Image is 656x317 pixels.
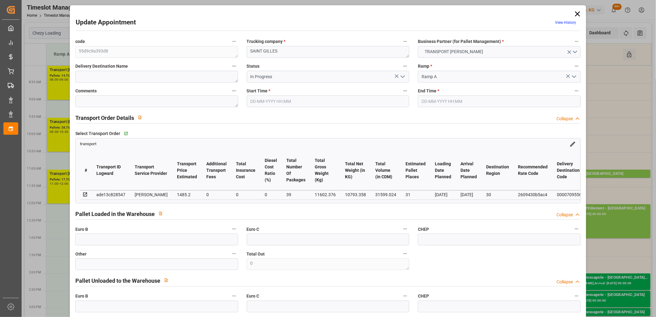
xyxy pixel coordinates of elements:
th: Transport ID Logward [92,150,130,190]
h2: Pallet Unloaded to the Warehouse [75,277,160,285]
span: Business Partner (for Pallet Management) [418,38,504,45]
h2: Pallet Loaded in the Warehouse [75,210,155,218]
button: End Time * [573,87,581,95]
h2: Transport Order Details [75,114,134,122]
textarea: SAINT GILLES [247,46,410,58]
th: Arrival Date Planned [456,150,481,190]
div: 30 [486,191,509,198]
div: [PERSON_NAME] [135,191,168,198]
th: Transport Service Provider [130,150,172,190]
th: Total Gross Weight (Kg) [310,150,340,190]
div: Collapse [557,116,573,122]
button: Comments [230,87,238,95]
div: Collapse [557,212,573,218]
button: open menu [398,72,407,82]
button: CHEP [573,225,581,233]
span: Trucking company [247,38,286,45]
span: Select Transport Order [75,130,120,137]
div: 0000709556 [557,191,582,198]
th: Destination Region [481,150,514,190]
button: CHEP [573,292,581,300]
a: View History [555,20,576,25]
div: ade13c828547 [96,191,125,198]
th: Additional Transport Fees [202,150,231,190]
a: transport [80,141,96,146]
span: Total Out [247,251,265,257]
th: Total Insurance Cost [231,150,260,190]
div: 0 [206,191,227,198]
span: Euro C [247,226,259,233]
div: 0 [236,191,255,198]
button: View description [134,112,146,123]
button: Status [401,62,409,70]
th: Total Volume (in CDM) [371,150,401,190]
th: Loading Date Planned [430,150,456,190]
button: Business Partner (for Pallet Management) * [573,37,581,45]
textarea: 0 [247,258,410,270]
input: Type to search/select [418,71,581,82]
button: Total Out [401,250,409,258]
th: Recommended Rate Code [514,150,553,190]
span: CHEP [418,226,429,233]
span: code [75,38,85,45]
th: Transport Price Estimated [172,150,202,190]
th: # [80,150,92,190]
span: Euro C [247,293,259,299]
button: open menu [418,46,581,58]
span: Status [247,63,260,70]
button: Delivery Destination Name [230,62,238,70]
div: 2609430b5ac4 [518,191,548,198]
span: TRANSPORT [PERSON_NAME] [422,49,486,55]
th: Delivery Destination Code [553,150,587,190]
th: Estimated Pallet Places [401,150,430,190]
button: Trucking company * [401,37,409,45]
button: Euro B [230,225,238,233]
div: 10793.358 [345,191,366,198]
input: DD-MM-YYYY HH:MM [418,95,581,107]
div: 0 [265,191,277,198]
th: Total Number Of Packages [282,150,310,190]
th: Diesel Cost Ratio (%) [260,150,282,190]
span: Euro B [75,226,88,233]
div: [DATE] [460,191,477,198]
button: View description [160,274,172,286]
button: Ramp * [573,62,581,70]
button: code [230,37,238,45]
span: End Time [418,88,439,94]
div: 39 [286,191,305,198]
div: [DATE] [435,191,451,198]
span: Delivery Destination Name [75,63,128,70]
button: Other [230,250,238,258]
button: Euro C [401,292,409,300]
div: 31 [406,191,426,198]
div: Collapse [557,279,573,285]
span: CHEP [418,293,429,299]
div: 11602.376 [315,191,336,198]
button: Euro B [230,292,238,300]
span: Ramp [418,63,432,70]
h2: Update Appointment [76,18,136,27]
input: DD-MM-YYYY HH:MM [247,95,410,107]
span: Start Time [247,88,271,94]
div: 31599.024 [375,191,396,198]
textarea: 55d9c9a393d8 [75,46,238,58]
span: transport [80,142,96,146]
span: Comments [75,88,97,94]
button: Euro C [401,225,409,233]
input: Type to search/select [247,71,410,82]
span: Euro B [75,293,88,299]
button: Start Time * [401,87,409,95]
button: open menu [569,72,578,82]
th: Total Net Weight (in KG) [340,150,371,190]
button: View description [155,208,166,219]
div: 1485.2 [177,191,197,198]
span: Other [75,251,86,257]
